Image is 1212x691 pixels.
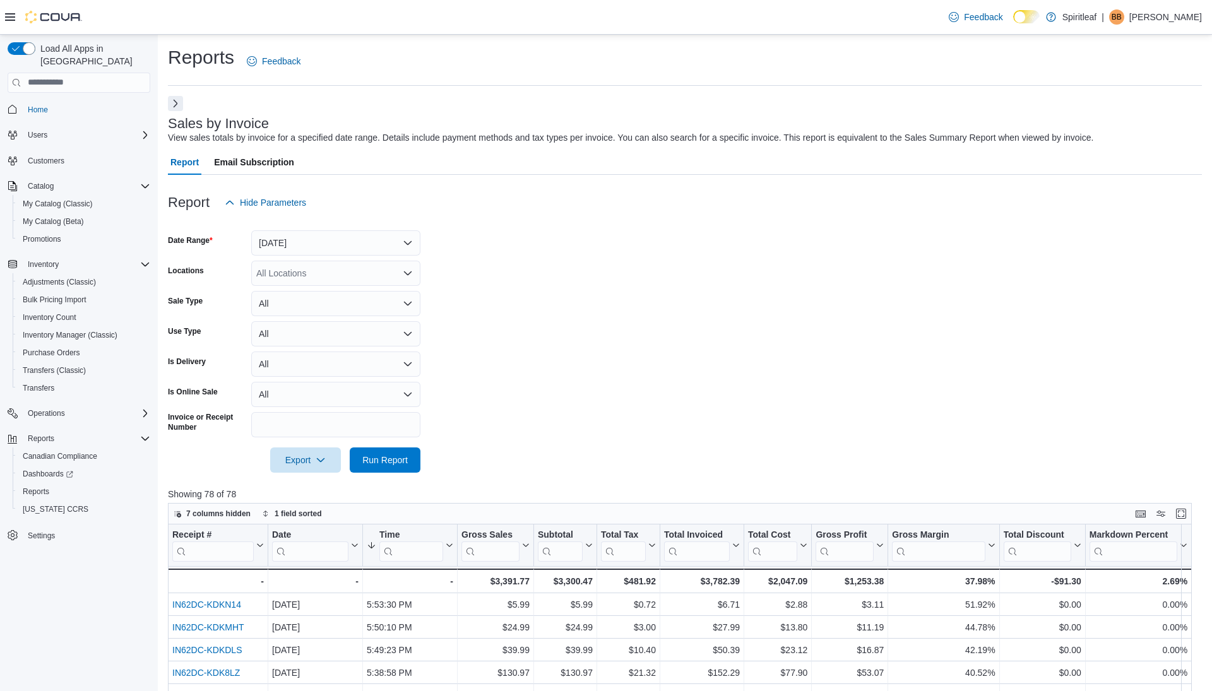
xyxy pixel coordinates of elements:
div: 5:49:23 PM [367,642,453,658]
button: Subtotal [538,529,593,561]
span: Transfers (Classic) [23,365,86,375]
span: Home [23,102,150,117]
a: Inventory Manager (Classic) [18,328,122,343]
button: Gross Sales [461,529,530,561]
button: Adjustments (Classic) [13,273,155,291]
div: [DATE] [272,642,359,658]
button: Date [272,529,359,561]
span: 7 columns hidden [186,509,251,519]
span: My Catalog (Classic) [18,196,150,211]
div: $24.99 [461,620,530,635]
div: View sales totals by invoice for a specified date range. Details include payment methods and tax ... [168,131,1093,145]
div: - [272,574,359,589]
button: Keyboard shortcuts [1133,506,1148,521]
div: 0.00% [1090,597,1187,612]
div: $2.88 [748,597,807,612]
div: 44.78% [892,620,995,635]
button: Catalog [23,179,59,194]
div: $0.72 [601,597,656,612]
div: 0.00% [1090,665,1187,680]
p: | [1102,9,1104,25]
span: Hide Parameters [240,196,306,209]
button: Users [3,126,155,144]
span: Catalog [23,179,150,194]
div: $2,047.09 [748,574,807,589]
div: -$91.30 [1004,574,1081,589]
div: $130.97 [461,665,530,680]
span: Operations [28,408,65,418]
span: Dashboards [23,469,73,479]
input: Dark Mode [1013,10,1040,23]
div: - [172,574,264,589]
div: Total Cost [748,529,797,541]
div: $27.99 [664,620,740,635]
div: Gross Margin [892,529,985,561]
div: $39.99 [461,642,530,658]
a: Dashboards [18,466,78,481]
div: $152.29 [664,665,740,680]
span: Canadian Compliance [18,449,150,464]
a: Customers [23,153,69,168]
div: Gross Margin [892,529,985,541]
a: Purchase Orders [18,345,85,360]
div: Gross Sales [461,529,520,561]
button: Bulk Pricing Import [13,291,155,309]
div: 5:50:10 PM [367,620,453,635]
span: Settings [28,531,55,541]
div: Time [379,529,443,541]
div: Markdown Percent [1090,529,1177,541]
img: Cova [25,11,82,23]
div: $11.19 [816,620,884,635]
button: Promotions [13,230,155,248]
button: Open list of options [403,268,413,278]
div: Total Tax [601,529,646,561]
span: Export [278,447,333,473]
span: Customers [23,153,150,168]
div: $10.40 [601,642,656,658]
button: Time [367,529,453,561]
label: Invoice or Receipt Number [168,412,246,432]
div: 2.69% [1090,574,1187,589]
div: Date [272,529,348,541]
div: 42.19% [892,642,995,658]
div: $21.32 [601,665,656,680]
span: Home [28,105,48,115]
button: Customers [3,151,155,170]
button: Settings [3,526,155,544]
span: Users [28,130,47,140]
span: Purchase Orders [23,348,80,358]
button: Inventory [23,257,64,272]
a: Dashboards [13,465,155,483]
span: Users [23,127,150,143]
button: Gross Profit [816,529,884,561]
button: Export [270,447,341,473]
a: Feedback [944,4,1007,30]
button: Display options [1153,506,1168,521]
span: Transfers [23,383,54,393]
label: Date Range [168,235,213,245]
span: Inventory Manager (Classic) [18,328,150,343]
span: My Catalog (Beta) [18,214,150,229]
span: My Catalog (Beta) [23,216,84,227]
span: Promotions [23,234,61,244]
div: Total Invoiced [664,529,730,541]
button: Operations [23,406,70,421]
button: Transfers (Classic) [13,362,155,379]
a: Bulk Pricing Import [18,292,92,307]
a: IN62DC-KDK8LZ [172,668,240,678]
div: Markdown Percent [1090,529,1177,561]
button: Inventory Count [13,309,155,326]
p: Spiritleaf [1062,9,1096,25]
button: Inventory Manager (Classic) [13,326,155,344]
div: $3.11 [816,597,884,612]
span: Reports [28,434,54,444]
span: My Catalog (Classic) [23,199,93,209]
div: $53.07 [816,665,884,680]
a: IN62DC-KDKN14 [172,599,241,610]
div: $130.97 [538,665,593,680]
button: All [251,291,420,316]
div: $0.00 [1004,642,1081,658]
a: Inventory Count [18,310,81,325]
button: Users [23,127,52,143]
span: Inventory Count [23,312,76,322]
